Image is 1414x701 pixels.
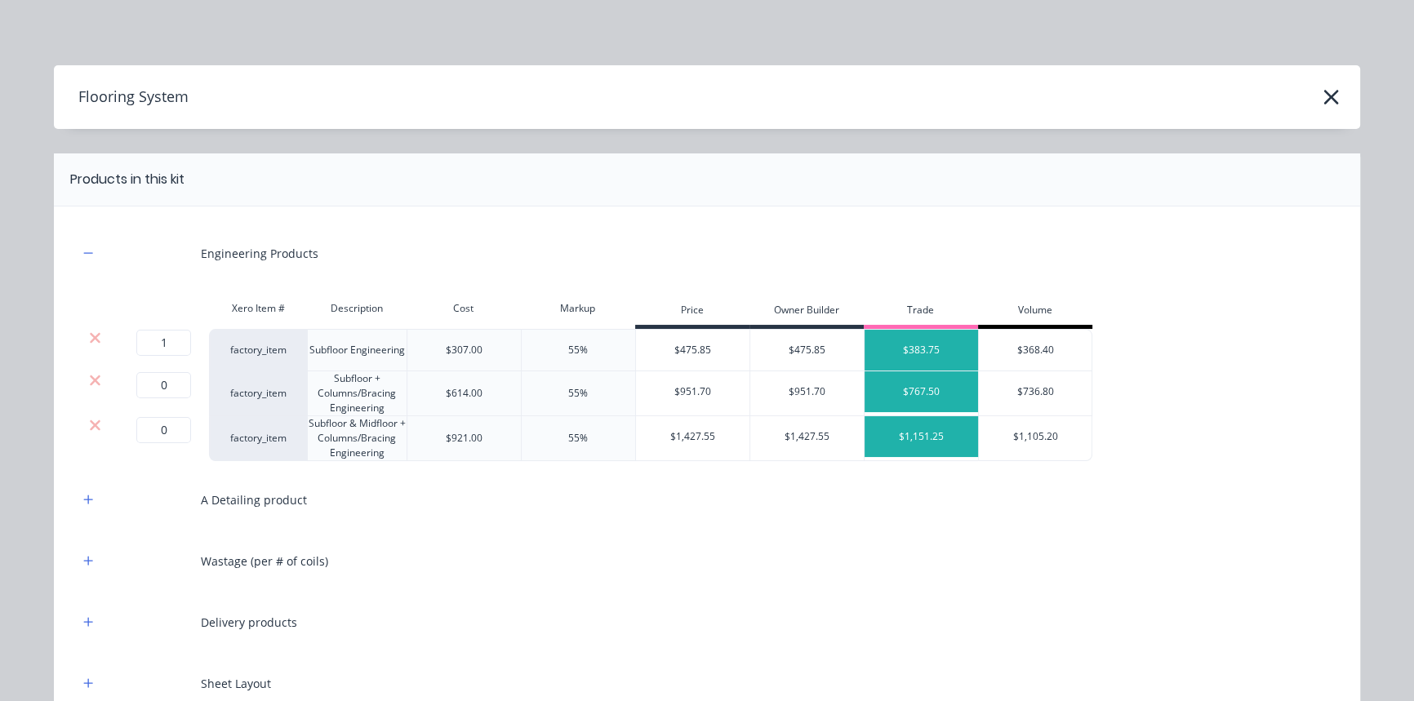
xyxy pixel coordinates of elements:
[750,416,865,457] div: $1,427.55
[307,329,407,371] div: Subfloor Engineering
[446,343,482,357] div: $307.00
[201,552,328,570] div: Wastage (per # of coils)
[636,330,750,370] div: $475.85
[201,245,318,262] div: Engineering Products
[635,296,749,329] div: Price
[568,343,588,357] div: 55%
[201,491,307,508] div: A Detailing product
[865,416,979,457] div: $1,151.25
[446,431,482,446] div: $921.00
[636,371,750,412] div: $951.70
[865,330,979,370] div: $383.75
[407,292,521,325] div: Cost
[865,371,979,412] div: $767.50
[201,614,297,631] div: Delivery products
[209,292,307,325] div: Xero Item #
[307,292,407,325] div: Description
[307,371,407,416] div: Subfloor + Columns/Bracing Engineering
[209,371,307,416] div: factory_item
[307,416,407,461] div: Subfloor & Midfloor + Columns/Bracing Engineering
[750,371,865,412] div: $951.70
[136,417,191,443] input: ?
[749,296,864,329] div: Owner Builder
[521,292,635,325] div: Markup
[136,372,191,398] input: ?
[636,416,750,457] div: $1,427.55
[568,431,588,446] div: 55%
[978,296,1092,329] div: Volume
[864,296,978,329] div: Trade
[979,416,1093,457] div: $1,105.20
[209,416,307,461] div: factory_item
[201,675,271,692] div: Sheet Layout
[750,330,865,370] div: $475.85
[979,330,1093,370] div: $368.40
[209,329,307,371] div: factory_item
[979,371,1093,412] div: $736.80
[54,82,189,113] h4: Flooring System
[136,330,191,356] input: ?
[70,170,185,189] div: Products in this kit
[446,386,482,401] div: $614.00
[568,386,588,401] div: 55%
